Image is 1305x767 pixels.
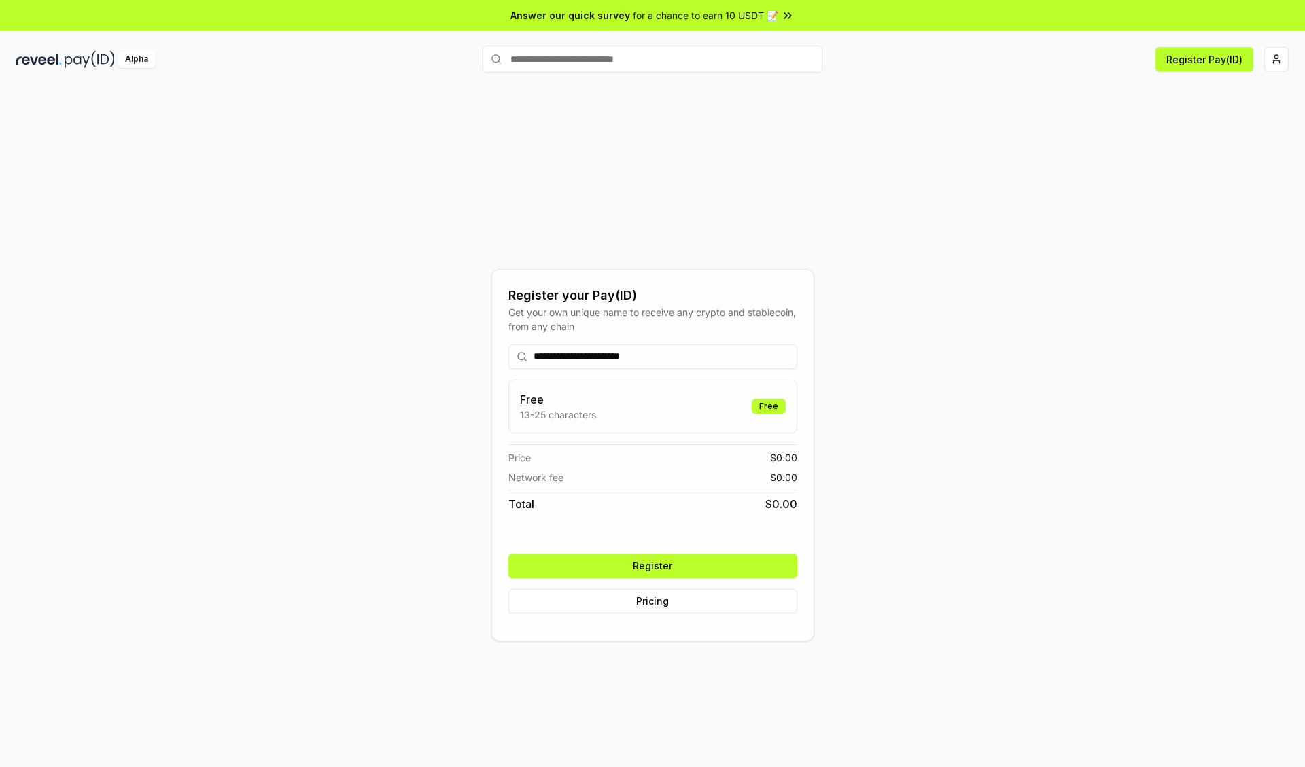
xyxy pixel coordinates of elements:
[508,496,534,512] span: Total
[65,51,115,68] img: pay_id
[1155,47,1253,71] button: Register Pay(ID)
[508,305,797,334] div: Get your own unique name to receive any crypto and stablecoin, from any chain
[752,399,786,414] div: Free
[633,8,778,22] span: for a chance to earn 10 USDT 📝
[508,554,797,578] button: Register
[16,51,62,68] img: reveel_dark
[118,51,156,68] div: Alpha
[770,470,797,484] span: $ 0.00
[520,408,596,422] p: 13-25 characters
[520,391,596,408] h3: Free
[508,450,531,465] span: Price
[508,286,797,305] div: Register your Pay(ID)
[510,8,630,22] span: Answer our quick survey
[508,470,563,484] span: Network fee
[765,496,797,512] span: $ 0.00
[508,589,797,613] button: Pricing
[770,450,797,465] span: $ 0.00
